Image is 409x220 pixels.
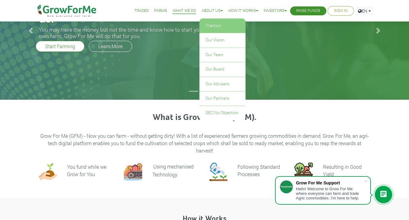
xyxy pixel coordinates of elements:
[40,132,370,154] p: Grow For Me (GFM) - Now you can farm - without getting dirty! With a list of experienced farmers ...
[199,91,246,106] a: Our Partners
[209,163,228,181] img: growforme image
[238,164,280,177] h6: Following Standard Processes
[296,8,320,14] a: Raise Funds
[134,8,149,14] a: Trades
[296,180,364,185] div: Grow For Me Support
[89,41,132,52] a: Learn More
[173,8,196,14] a: What We Do
[264,8,287,14] a: Investors
[39,26,214,39] h3: You may have the money but not the time and know how to start your own farm. Grow For Me will do ...
[39,163,57,181] img: growforme image
[199,33,246,47] a: Our Vision
[334,8,348,14] a: Sign In
[152,163,194,178] p: Using mechanised Technology.
[199,48,246,62] a: Our Team
[199,106,246,120] a: SEC No Objection
[67,164,106,177] h6: You fund while we Grow for You
[199,62,246,76] a: Our Board
[124,163,142,181] img: growforme image
[294,163,313,181] img: growforme image
[296,187,364,200] div: Hello! Welcome to Grow For Me where everyone can farm and trade Agric commodities. I'm here to help.
[202,8,223,14] a: About Us
[228,8,258,14] a: How it Works
[154,8,167,14] a: Farms
[323,164,362,177] h6: Resulting in Good Yield
[199,77,246,91] a: Our Advisers
[355,6,374,16] a: EN
[40,113,370,123] h3: What is Grow For Me (GFM).
[199,19,246,33] a: Traction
